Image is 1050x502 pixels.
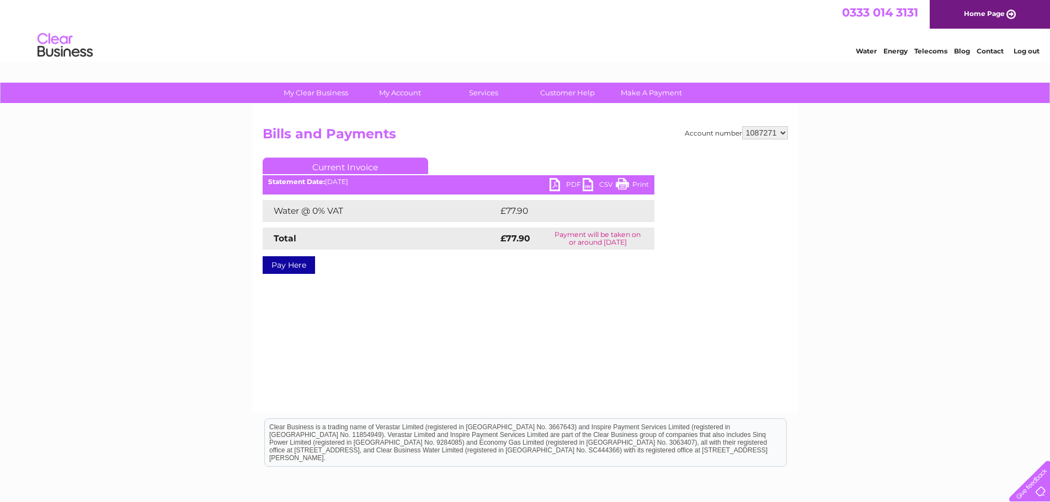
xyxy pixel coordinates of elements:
[914,47,947,55] a: Telecoms
[583,178,616,194] a: CSV
[263,158,428,174] a: Current Invoice
[522,83,613,103] a: Customer Help
[541,228,654,250] td: Payment will be taken on or around [DATE]
[263,200,498,222] td: Water @ 0% VAT
[270,83,361,103] a: My Clear Business
[606,83,697,103] a: Make A Payment
[977,47,1004,55] a: Contact
[263,256,315,274] a: Pay Here
[354,83,445,103] a: My Account
[685,126,788,139] div: Account number
[500,233,530,244] strong: £77.90
[274,233,296,244] strong: Total
[263,178,654,186] div: [DATE]
[1014,47,1040,55] a: Log out
[268,177,325,186] b: Statement Date:
[550,178,583,194] a: PDF
[842,6,918,19] a: 0333 014 3131
[954,47,970,55] a: Blog
[438,83,529,103] a: Services
[263,126,788,147] h2: Bills and Payments
[498,200,632,222] td: £77.90
[883,47,908,55] a: Energy
[37,29,93,62] img: logo.png
[265,6,786,53] div: Clear Business is a trading name of Verastar Limited (registered in [GEOGRAPHIC_DATA] No. 3667643...
[616,178,649,194] a: Print
[856,47,877,55] a: Water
